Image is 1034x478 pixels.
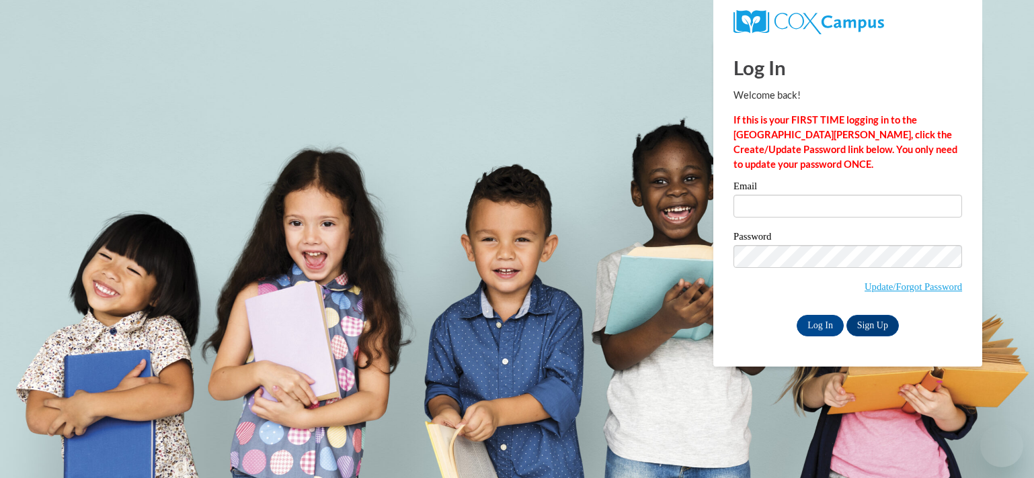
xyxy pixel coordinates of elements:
[733,54,962,81] h1: Log In
[733,114,957,170] strong: If this is your FIRST TIME logging in to the [GEOGRAPHIC_DATA][PERSON_NAME], click the Create/Upd...
[980,424,1023,467] iframe: Button to launch messaging window
[797,315,844,336] input: Log In
[733,181,962,195] label: Email
[733,232,962,245] label: Password
[733,10,962,34] a: COX Campus
[733,10,884,34] img: COX Campus
[846,315,899,336] a: Sign Up
[733,88,962,103] p: Welcome back!
[865,281,962,292] a: Update/Forgot Password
